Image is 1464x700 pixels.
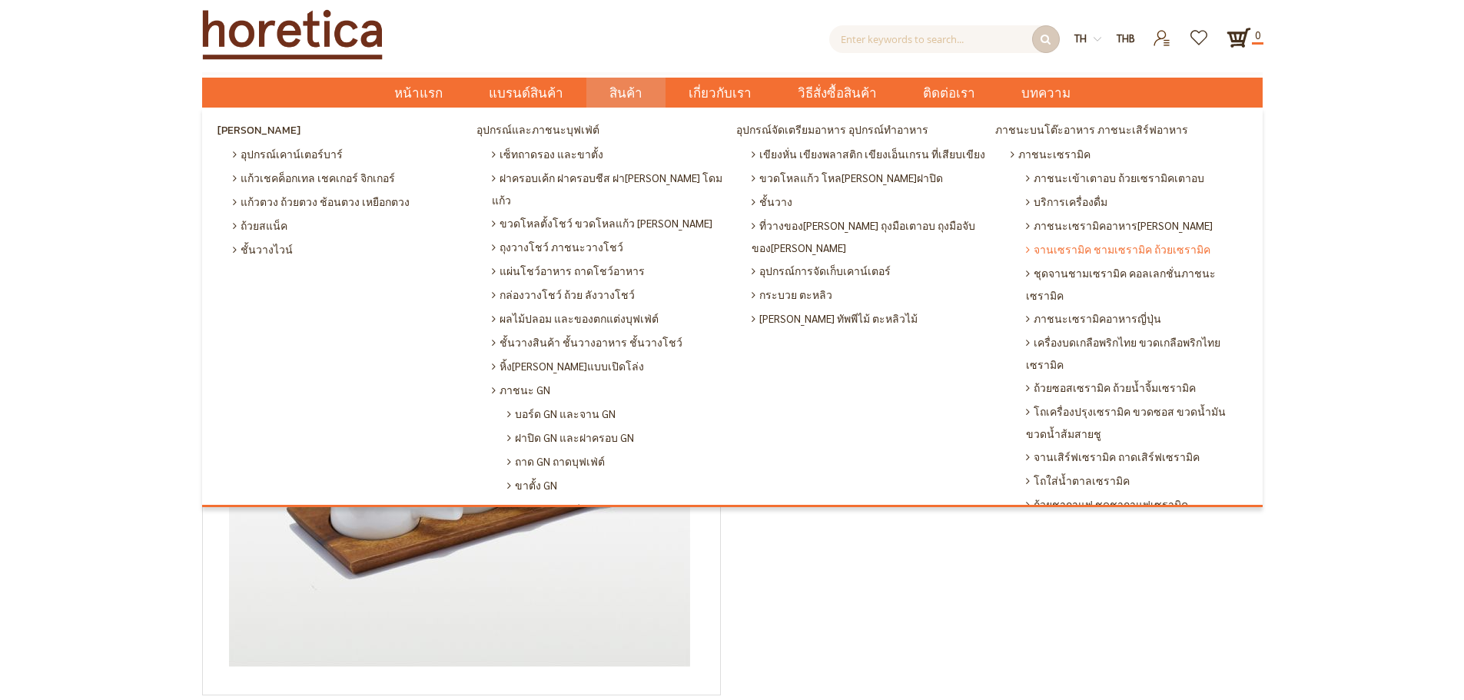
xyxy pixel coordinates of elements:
a: หิ้ง[PERSON_NAME]แบบเปิดโล่ง [488,354,732,378]
span: จานเซรามิค ชามเซรามิค ถ้วยเซรามิค [1026,237,1210,261]
span: ขวดโหลแก้ว โหล[PERSON_NAME]ฝาปิด [752,166,943,190]
a: โถเครื่องปรุงเซรามิค ขวดซอส ขวดน้ำมัน ขวดน้ำส้มสายชู [1022,400,1251,445]
span: 0 [1252,26,1263,45]
a: บริการเครื่องดื่ม [1022,190,1251,214]
a: สินค้า [586,78,666,108]
a: บอร์ด GN และจาน GN [503,402,732,426]
a: ขวดโหลตั้งโชว์ ขวดโหลแก้ว [PERSON_NAME] [488,211,732,235]
img: dropdown-icon.svg [1094,35,1101,43]
a: โถใส่น้ำตาลเซรามิค [1022,469,1251,493]
span: ถ้วยซอสเซรามิค ถ้วยน้ำจิ้มเซรามิค [1026,376,1196,400]
span: ติดต่อเรา [923,78,975,109]
span: เกี่ยวกับเรา [689,78,752,109]
span: ภาชนะเซรามิคอาหาร[PERSON_NAME] [1026,214,1213,237]
button: ค้นหา [1032,25,1060,53]
a: เครื่องบดเกลือพริกไทย ขวดเกลือพริกไทยเซรามิค [1022,330,1251,376]
span: อุปกรณ์จัดเตรียมอาหาร อุปกรณ์ทำอาหาร [736,119,928,142]
a: ภาชนะเมลามีน GN [503,497,732,521]
a: เขียงหั่น เขียงพลาสติก เขียงเอ็นเกรน ที่เสียบเขียง [748,142,992,166]
a: แบรนด์สินค้า [466,78,586,108]
span: แบรนด์สินค้า [489,78,563,109]
a: ภาชนะเข้าเตาอบ ถ้วยเซรามิคเตาอบ [1022,166,1251,190]
span: โถเครื่องปรุงเซรามิค ขวดซอส ขวดน้ำมัน ขวดน้ำส้มสายชู [1026,400,1247,445]
span: จานเสิร์ฟเซรามิค ถาดเสิร์ฟเซรามิค [1026,445,1200,469]
a: 0 [1227,25,1251,50]
a: ถ้วยชากาแฟ ชุดชากาแฟเซรามิค [1022,493,1251,516]
a: ฝาปิด GN และฝาครอบ GN [503,426,732,450]
a: ภาชนะเซรามิค [1007,142,1251,166]
a: ชุดจานชามเซรามิค คอลเลกชั่นภาชนะเซรามิค [1022,261,1251,307]
a: รายการโปรด [1181,25,1219,38]
a: ชั้นวาง [748,190,992,214]
a: ภาชนะ GN [488,378,732,402]
span: อุปกรณ์และภาชนะบุฟเฟ่ต์ [476,119,599,142]
span: ผลไม้ปลอม และของตกแต่งบุฟเฟ่ต์ [492,307,659,330]
input: ค้นหาสินค้าที่นี่... [829,25,1060,53]
a: แผ่นโชว์อาหาร ถาดโชว์อาหาร [488,259,732,283]
span: แผ่นโชว์อาหาร ถาดโชว์อาหาร [492,259,645,283]
a: กล่องวางโชว์ ถ้วย ลังวางโชว์ [488,283,732,307]
a: ถ้วยสแน็ค [229,214,473,237]
a: ฝาครอบเค้ก ฝาครอบชีส ฝา[PERSON_NAME] โดมแก้ว [488,166,732,211]
a: ภาชนะบนโต๊ะอาหาร ภาชนะเสิร์ฟอาหาร [991,119,1251,142]
a: เกี่ยวกับเรา [666,78,775,108]
a: [PERSON_NAME] [214,119,473,142]
span: ขาตั้ง GN [507,473,557,497]
span: เครื่องบดเกลือพริกไทย ขวดเกลือพริกไทยเซรามิค [1026,330,1247,376]
span: ชั้นวางสินค้า ชั้นวางอาหาร ชั้นวางโชว์ [492,330,682,354]
a: อุปกรณ์เคาน์เตอร์บาร์ [229,142,473,166]
a: ชั้นวางไวน์ [229,237,473,261]
span: แก้วเชคค็อกเทล เชคเกอร์ จิกเกอร์ [233,166,395,190]
a: ถุงวางโชว์ ภาชนะวางโชว์ [488,235,732,259]
span: กล่องวางโชว์ ถ้วย ลังวางโชว์ [492,283,635,307]
a: กระบวย ตะหลิว [748,283,992,307]
span: วิธีสั่งซื้อสินค้า [798,78,877,109]
a: จานเซรามิค ชามเซรามิค ถ้วยเซรามิค [1022,237,1251,261]
span: [PERSON_NAME] ทัพพีไม้ ตะหลิวไม้ [752,307,918,330]
a: อุปกรณ์การจัดเก็บเคาน์เตอร์ [748,259,992,283]
a: หน้าแรก [371,78,466,108]
span: ชุดจานชามเซรามิค คอลเลกชั่นภาชนะเซรามิค [1026,261,1247,307]
span: ภาชนะ GN [492,378,550,402]
span: ที่วางของ[PERSON_NAME] ถุงมือเตาอบ ถุงมือจับของ[PERSON_NAME] [752,214,988,259]
a: บทความ [998,78,1094,108]
span: หน้าแรก [394,83,443,103]
span: อุปกรณ์การจัดเก็บเคาน์เตอร์ [752,259,891,283]
a: อุปกรณ์จัดเตรียมอาหาร อุปกรณ์ทำอาหาร [732,119,992,142]
span: ถ้วยสแน็ค [233,214,287,237]
span: แก้วตวง ถ้วยตวง ช้อนตวง เหยือกตวง [233,190,410,214]
a: [PERSON_NAME] ทัพพีไม้ ตะหลิวไม้ [748,307,992,330]
span: ขวดโหลตั้งโชว์ ขวดโหลแก้ว [PERSON_NAME] [492,211,712,235]
span: THB [1117,32,1135,45]
span: ภาชนะบนโต๊ะอาหาร ภาชนะเสิร์ฟอาหาร [995,119,1188,142]
span: บริการเครื่องดื่ม [1026,190,1107,214]
a: ขวดโหลแก้ว โหล[PERSON_NAME]ฝาปิด [748,166,992,190]
span: สินค้า [609,78,642,109]
span: ชั้นวางไวน์ [233,237,293,261]
span: อุปกรณ์เคาน์เตอร์บาร์ [233,142,343,166]
a: ถาด GN ถาดบุฟเฟ่ต์ [503,450,732,473]
span: บอร์ด GN และจาน GN [507,402,616,426]
a: เซ็ทถาดรอง และขาตั้ง [488,142,732,166]
a: แก้วตวง ถ้วยตวง ช้อนตวง เหยือกตวง [229,190,473,214]
a: ภาชนะเซรามิคอาหารญี่ปุ่น [1022,307,1251,330]
span: บทความ [1021,78,1071,109]
a: ที่วางของ[PERSON_NAME] ถุงมือเตาอบ ถุงมือจับของ[PERSON_NAME] [748,214,992,259]
a: ขาตั้ง GN [503,473,732,497]
span: เซ็ทถาดรอง และขาตั้ง [492,142,603,166]
span: ถุงวางโชว์ ภาชนะวางโชว์ [492,235,623,259]
span: ฝาครอบเค้ก ฝาครอบชีส ฝา[PERSON_NAME] โดมแก้ว [492,166,729,211]
a: เข้าสู่ระบบ [1144,25,1181,38]
span: กระบวย ตะหลิว [752,283,832,307]
span: ภาชนะเซรามิคอาหารญี่ปุ่น [1026,307,1161,330]
span: เขียงหั่น เขียงพลาสติก เขียงเอ็นเกรน ที่เสียบเขียง [752,142,985,166]
a: ถ้วยซอสเซรามิค ถ้วยน้ำจิ้มเซรามิค [1022,376,1251,400]
img: Horetica.com [202,9,383,60]
span: หิ้ง[PERSON_NAME]แบบเปิดโล่ง [492,354,644,378]
span: ภาชนะเมลามีน GN [507,497,604,521]
a: ผลไม้ปลอม และของตกแต่งบุฟเฟ่ต์ [488,307,732,330]
a: แก้วเชคค็อกเทล เชคเกอร์ จิกเกอร์ [229,166,473,190]
span: ชั้นวาง [752,190,792,214]
span: ภาชนะเซรามิค [1011,142,1091,166]
a: ชั้นวางสินค้า ชั้นวางอาหาร ชั้นวางโชว์ [488,330,732,354]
